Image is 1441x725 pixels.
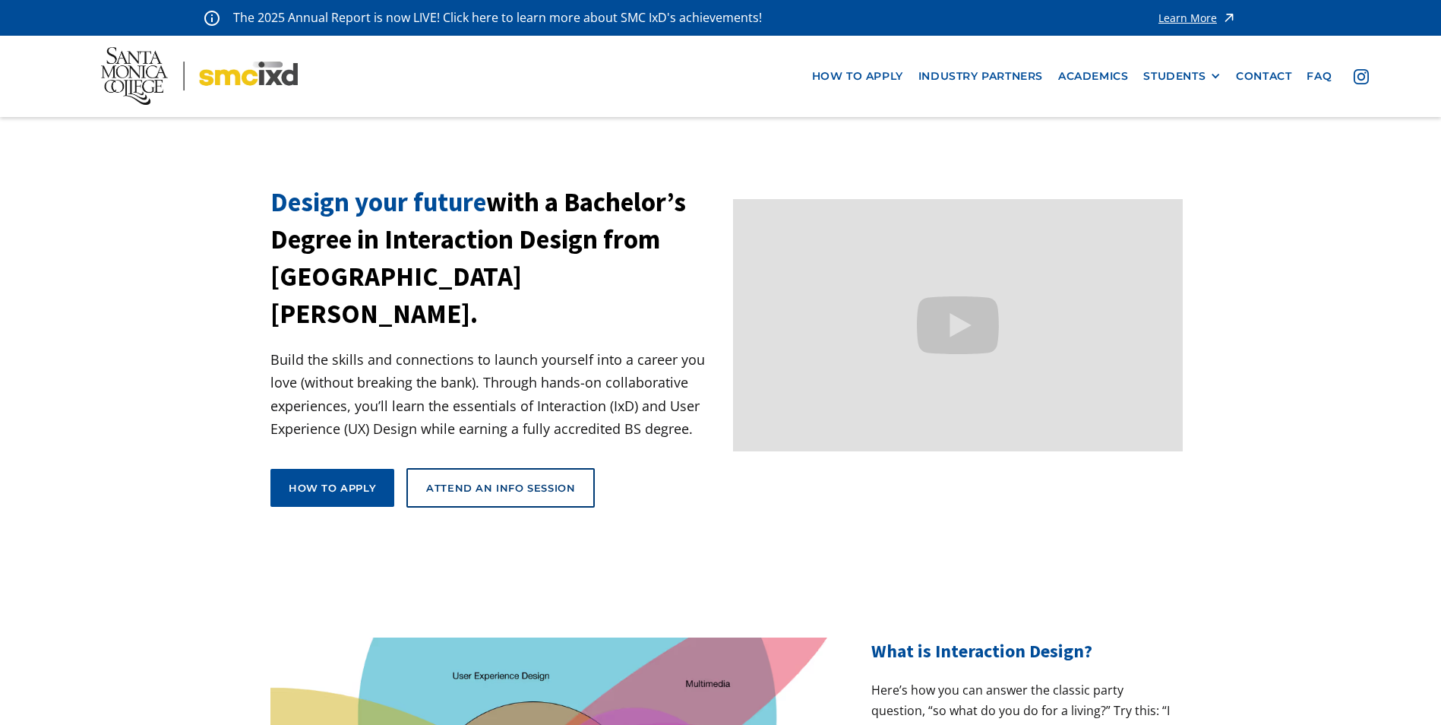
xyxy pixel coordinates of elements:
a: How to apply [270,469,394,507]
p: The 2025 Annual Report is now LIVE! Click here to learn more about SMC IxD's achievements! [233,8,763,28]
h1: with a Bachelor’s Degree in Interaction Design from [GEOGRAPHIC_DATA][PERSON_NAME]. [270,184,721,333]
img: icon - instagram [1354,69,1369,84]
a: industry partners [911,62,1051,90]
a: how to apply [804,62,911,90]
a: contact [1228,62,1299,90]
h2: What is Interaction Design? [871,638,1171,665]
span: Design your future [270,185,486,219]
div: Learn More [1158,13,1217,24]
iframe: Design your future with a Bachelor's Degree in Interaction Design from Santa Monica College [733,199,1183,452]
div: Attend an Info Session [426,481,575,495]
div: STUDENTS [1143,70,1206,83]
div: How to apply [289,481,376,495]
div: STUDENTS [1143,70,1221,83]
img: Santa Monica College - SMC IxD logo [101,47,298,105]
a: Attend an Info Session [406,468,595,508]
img: icon - arrow - alert [1221,8,1237,28]
p: Build the skills and connections to launch yourself into a career you love (without breaking the ... [270,348,721,441]
a: Learn More [1158,8,1237,28]
a: Academics [1051,62,1136,90]
a: faq [1299,62,1339,90]
img: icon - information - alert [204,10,220,26]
